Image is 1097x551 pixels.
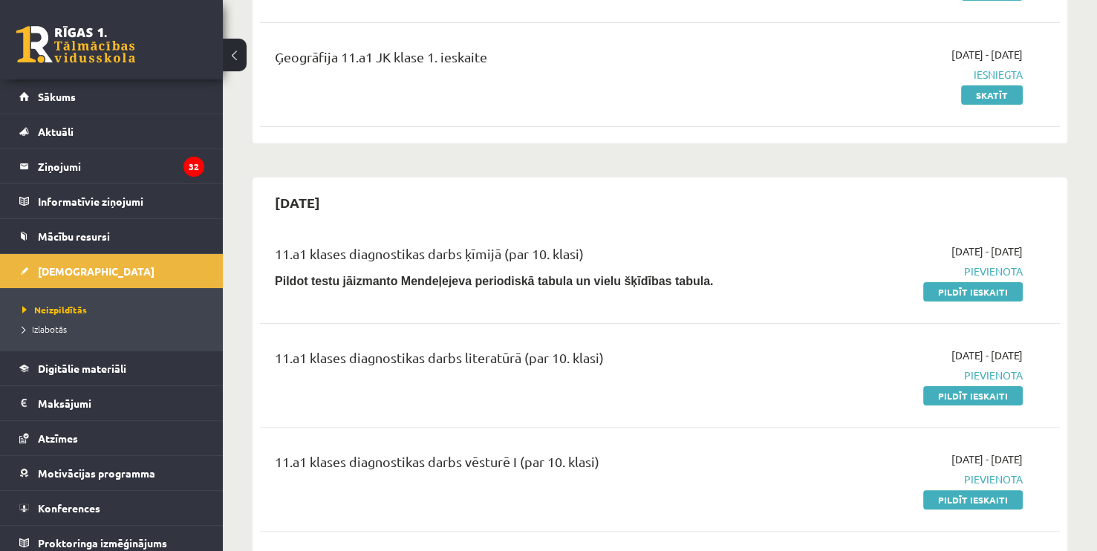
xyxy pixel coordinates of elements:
a: Sākums [19,79,204,114]
i: 32 [183,157,204,177]
span: Digitālie materiāli [38,362,126,375]
span: Proktoringa izmēģinājums [38,536,167,550]
a: Atzīmes [19,421,204,455]
span: Iesniegta [788,67,1023,82]
span: Pievienota [788,368,1023,383]
h2: [DATE] [260,185,335,220]
a: Pildīt ieskaiti [923,490,1023,509]
legend: Ziņojumi [38,149,204,183]
a: Skatīt [961,85,1023,105]
a: Aktuāli [19,114,204,149]
span: Neizpildītās [22,304,87,316]
span: Izlabotās [22,323,67,335]
a: Maksājumi [19,386,204,420]
span: Konferences [38,501,100,515]
a: Pildīt ieskaiti [923,282,1023,301]
a: Mācību resursi [19,219,204,253]
span: [DATE] - [DATE] [951,451,1023,467]
span: Atzīmes [38,431,78,445]
span: [DATE] - [DATE] [951,47,1023,62]
a: Pildīt ieskaiti [923,386,1023,405]
span: [DATE] - [DATE] [951,244,1023,259]
legend: Maksājumi [38,386,204,420]
div: 11.a1 klases diagnostikas darbs literatūrā (par 10. klasi) [275,348,766,375]
b: Pildot testu jāizmanto Mendeļejeva periodiskā tabula un vielu šķīdības tabula. [275,275,713,287]
span: Mācību resursi [38,229,110,243]
a: Rīgas 1. Tālmācības vidusskola [16,26,135,63]
a: Konferences [19,491,204,525]
a: Motivācijas programma [19,456,204,490]
a: Izlabotās [22,322,208,336]
span: [DATE] - [DATE] [951,348,1023,363]
div: 11.a1 klases diagnostikas darbs vēsturē I (par 10. klasi) [275,451,766,479]
a: Ziņojumi32 [19,149,204,183]
span: Pievienota [788,472,1023,487]
div: Ģeogrāfija 11.a1 JK klase 1. ieskaite [275,47,766,74]
a: [DEMOGRAPHIC_DATA] [19,254,204,288]
legend: Informatīvie ziņojumi [38,184,204,218]
a: Informatīvie ziņojumi [19,184,204,218]
span: Sākums [38,90,76,103]
a: Digitālie materiāli [19,351,204,385]
a: Neizpildītās [22,303,208,316]
span: Aktuāli [38,125,74,138]
span: Motivācijas programma [38,466,155,480]
span: [DEMOGRAPHIC_DATA] [38,264,154,278]
div: 11.a1 klases diagnostikas darbs ķīmijā (par 10. klasi) [275,244,766,271]
span: Pievienota [788,264,1023,279]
